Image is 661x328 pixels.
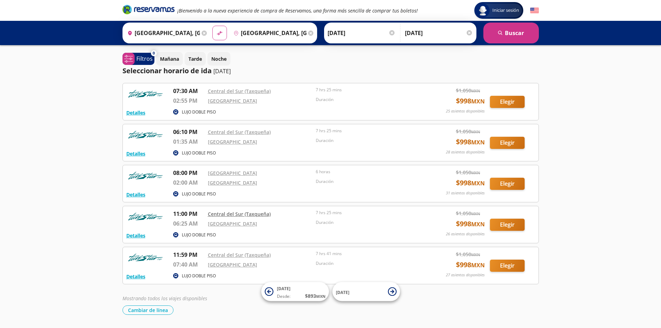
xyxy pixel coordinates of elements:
button: Mañana [156,52,183,66]
p: 01:35 AM [173,137,204,146]
span: $ 1,050 [456,251,480,258]
span: Iniciar sesión [490,7,522,14]
p: 27 asientos disponibles [446,272,485,278]
p: Filtros [136,54,153,63]
button: Elegir [490,137,525,149]
input: Elegir Fecha [328,24,396,42]
p: 06:25 AM [173,219,204,228]
button: Detalles [126,150,145,157]
span: Desde: [277,293,290,300]
p: 26 asientos disponibles [446,231,485,237]
span: $ 1,050 [456,210,480,217]
span: $ 1,050 [456,128,480,135]
p: Tarde [188,55,202,62]
p: Duración [316,137,421,144]
span: $ 1,050 [456,87,480,94]
img: RESERVAMOS [126,210,164,224]
button: Detalles [126,191,145,198]
img: RESERVAMOS [126,128,164,142]
small: MXN [471,220,485,228]
p: 02:00 AM [173,178,204,187]
a: [GEOGRAPHIC_DATA] [208,138,257,145]
span: $ 998 [456,137,485,147]
span: [DATE] [277,286,290,292]
a: [GEOGRAPHIC_DATA] [208,179,257,186]
p: 02:55 PM [173,96,204,105]
a: [GEOGRAPHIC_DATA] [208,220,257,227]
span: $ 893 [305,292,325,300]
p: 7 hrs 25 mins [316,87,421,93]
small: MXN [471,138,485,146]
p: Seleccionar horario de ida [122,66,212,76]
p: Duración [316,219,421,226]
p: 25 asientos disponibles [446,108,485,114]
span: [DATE] [336,289,349,295]
p: LUJO DOBLE PISO [182,150,216,156]
p: Duración [316,260,421,267]
small: MXN [316,294,325,299]
p: 08:00 PM [173,169,204,177]
button: Elegir [490,96,525,108]
a: Central del Sur (Taxqueña) [208,129,271,135]
p: 06:10 PM [173,128,204,136]
p: 11:59 PM [173,251,204,259]
p: Mañana [160,55,179,62]
input: Buscar Origen [125,24,200,42]
button: Elegir [490,178,525,190]
button: Detalles [126,273,145,280]
a: [GEOGRAPHIC_DATA] [208,98,257,104]
p: 31 asientos disponibles [446,190,485,196]
a: Central del Sur (Taxqueña) [208,88,271,94]
small: MXN [471,88,480,93]
p: Duración [316,178,421,185]
a: [GEOGRAPHIC_DATA] [208,170,257,176]
button: [DATE] [332,282,400,301]
button: Tarde [185,52,206,66]
p: 07:30 AM [173,87,204,95]
button: Buscar [483,23,539,43]
small: MXN [471,252,480,257]
a: Central del Sur (Taxqueña) [208,252,271,258]
i: Brand Logo [122,4,175,15]
p: 7 hrs 25 mins [316,210,421,216]
p: Duración [316,96,421,103]
span: $ 998 [456,178,485,188]
span: $ 1,050 [456,169,480,176]
p: [DATE] [213,67,231,75]
p: Noche [211,55,227,62]
img: RESERVAMOS [126,251,164,264]
button: English [530,6,539,15]
a: [GEOGRAPHIC_DATA] [208,261,257,268]
p: 7 hrs 25 mins [316,128,421,134]
input: Opcional [405,24,473,42]
input: Buscar Destino [231,24,306,42]
button: Elegir [490,260,525,272]
button: Detalles [126,232,145,239]
button: Detalles [126,109,145,116]
span: $ 998 [456,219,485,229]
p: 7 hrs 41 mins [316,251,421,257]
p: LUJO DOBLE PISO [182,191,216,197]
small: MXN [471,98,485,105]
p: 6 horas [316,169,421,175]
p: LUJO DOBLE PISO [182,273,216,279]
p: 11:00 PM [173,210,204,218]
span: $ 998 [456,260,485,270]
img: RESERVAMOS [126,169,164,183]
button: Elegir [490,219,525,231]
p: LUJO DOBLE PISO [182,232,216,238]
img: RESERVAMOS [126,87,164,101]
small: MXN [471,129,480,134]
small: MXN [471,170,480,175]
em: Mostrando todos los viajes disponibles [122,295,207,302]
p: LUJO DOBLE PISO [182,109,216,115]
p: 07:40 AM [173,260,204,269]
span: $ 998 [456,96,485,106]
small: MXN [471,179,485,187]
span: 0 [153,50,155,56]
small: MXN [471,211,480,216]
button: [DATE]Desde:$893MXN [261,282,329,301]
button: Noche [207,52,230,66]
p: 28 asientos disponibles [446,149,485,155]
button: 0Filtros [122,53,154,65]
